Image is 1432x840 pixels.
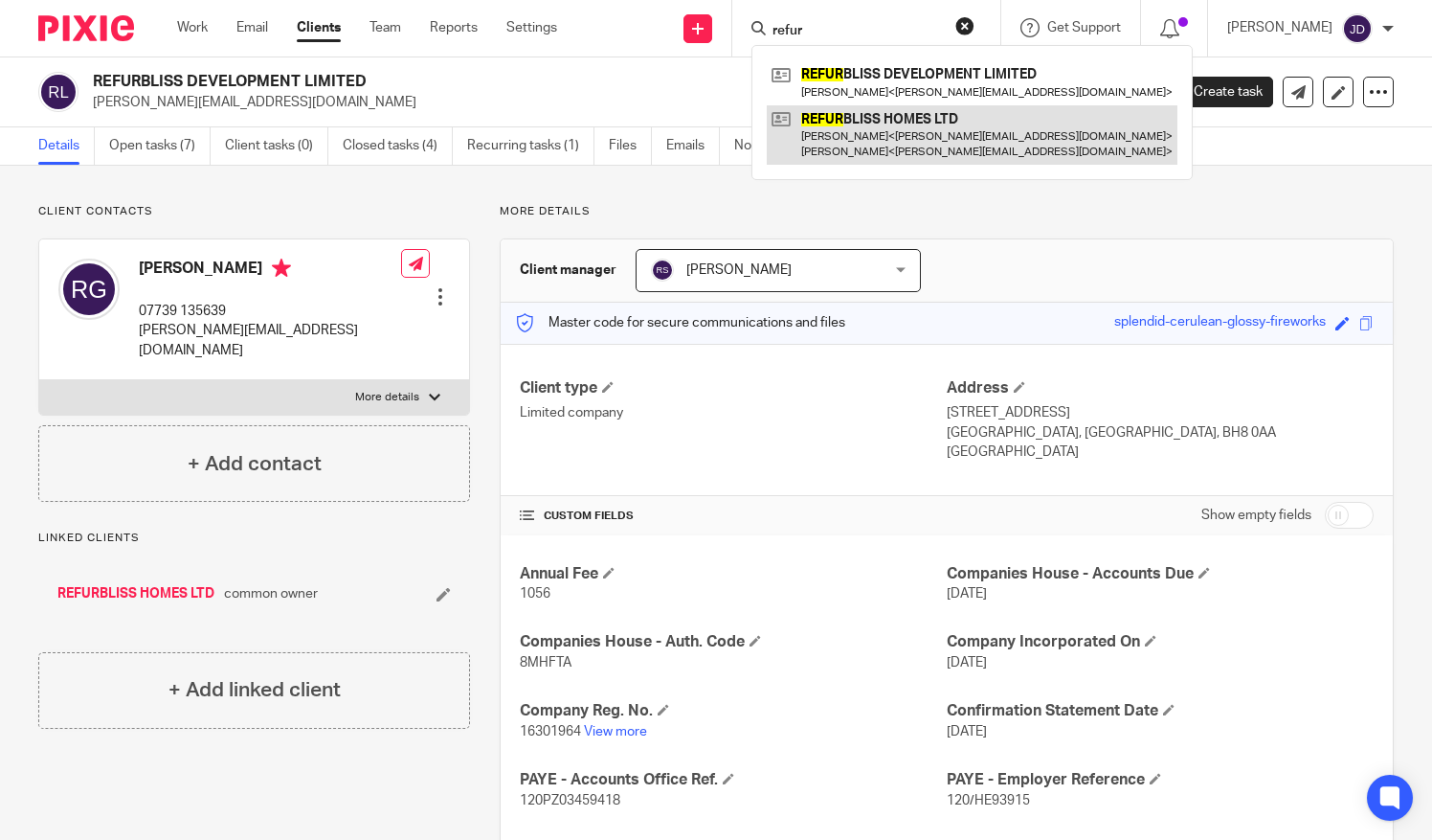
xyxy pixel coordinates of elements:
[734,127,804,165] a: Notes (1)
[139,259,401,283] h4: [PERSON_NAME]
[520,794,620,807] span: 120PZ03459418
[947,770,1374,790] h4: PAYE - Employer Reference
[188,449,322,479] h4: + Add contact
[686,263,792,277] span: [PERSON_NAME]
[93,93,1133,112] p: [PERSON_NAME][EMAIL_ADDRESS][DOMAIN_NAME]
[520,564,947,584] h4: Annual Fee
[520,261,616,280] h3: Client manager
[38,15,134,41] img: Pixie
[520,403,947,422] p: Limited company
[947,564,1374,584] h4: Companies House - Accounts Due
[343,127,453,165] a: Closed tasks (4)
[520,632,947,652] h4: Companies House - Auth. Code
[947,632,1374,652] h4: Company Incorporated On
[506,18,557,37] a: Settings
[520,656,571,670] span: 8MHFTA
[515,313,845,332] p: Master code for secure communications and files
[355,390,419,405] p: More details
[1227,18,1332,37] p: [PERSON_NAME]
[520,701,947,721] h4: Company Reg. No.
[947,725,987,738] span: [DATE]
[520,509,947,524] h4: CUSTOM FIELDS
[520,725,581,738] span: 16301964
[38,204,470,219] p: Client contacts
[1114,312,1326,334] div: splendid-cerulean-glossy-fireworks
[225,127,328,165] a: Client tasks (0)
[520,378,947,398] h4: Client type
[93,72,926,92] h2: REFURBLISS DEVELOPMENT LIMITED
[38,531,470,546] p: Linked clients
[58,259,120,320] img: svg%3E
[955,16,974,35] button: Clear
[947,378,1374,398] h4: Address
[139,302,401,321] p: 07739 135639
[467,127,594,165] a: Recurring tasks (1)
[651,259,674,282] img: svg%3E
[666,127,720,165] a: Emails
[1342,13,1373,44] img: svg%3E
[139,321,401,360] p: [PERSON_NAME][EMAIL_ADDRESS][DOMAIN_NAME]
[272,259,291,278] i: Primary
[177,18,208,37] a: Work
[38,72,78,112] img: svg%3E
[771,23,943,40] input: Search
[584,725,647,738] a: View more
[38,127,95,165] a: Details
[947,587,987,601] span: [DATE]
[236,18,268,37] a: Email
[947,701,1374,721] h4: Confirmation Statement Date
[1201,506,1311,525] label: Show empty fields
[947,423,1374,443] p: [GEOGRAPHIC_DATA], [GEOGRAPHIC_DATA], BH8 0AA
[947,794,1030,807] span: 120/HE93915
[1047,21,1121,34] span: Get Support
[57,584,214,603] a: REFURBLISS HOMES LTD
[369,18,401,37] a: Team
[520,770,947,790] h4: PAYE - Accounts Office Ref.
[500,204,1394,219] p: More details
[430,18,478,37] a: Reports
[947,403,1374,422] p: [STREET_ADDRESS]
[947,656,987,670] span: [DATE]
[947,443,1374,462] p: [GEOGRAPHIC_DATA]
[168,675,341,705] h4: + Add linked client
[1162,77,1273,107] a: Create task
[224,584,318,603] span: common owner
[109,127,211,165] a: Open tasks (7)
[609,127,652,165] a: Files
[520,587,550,601] span: 1056
[297,18,341,37] a: Clients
